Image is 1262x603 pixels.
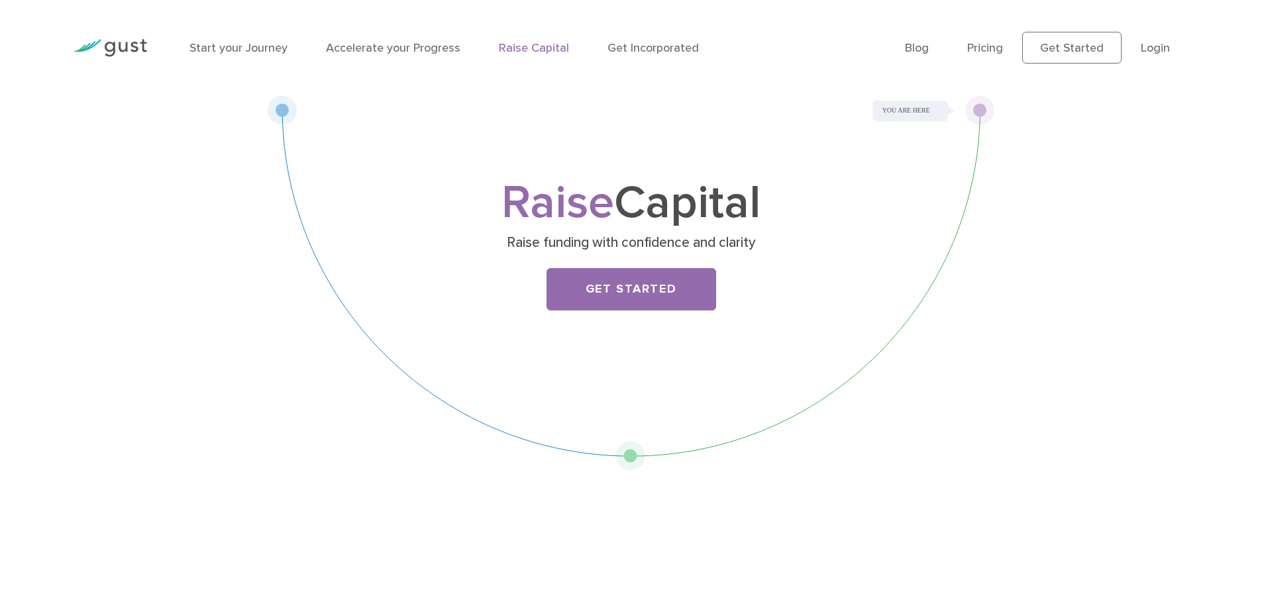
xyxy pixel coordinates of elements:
img: Gust Logo [73,39,147,57]
a: Start your Journey [189,41,288,55]
a: Pricing [967,41,1003,55]
a: Get Started [547,268,716,310]
h1: Capital [370,182,893,224]
a: Raise Capital [499,41,569,55]
a: Get Started [1022,32,1122,64]
a: Get Incorporated [607,41,699,55]
a: Blog [905,41,929,55]
a: Login [1141,41,1170,55]
p: Raise funding with confidence and clarity [374,234,888,252]
a: Accelerate your Progress [326,41,460,55]
span: Raise [501,175,614,230]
